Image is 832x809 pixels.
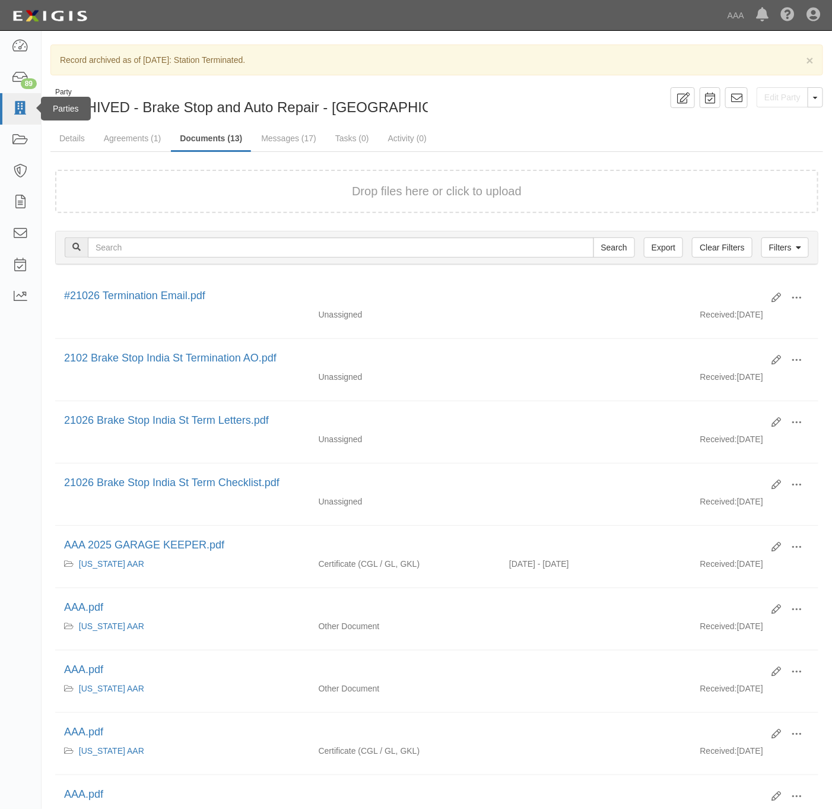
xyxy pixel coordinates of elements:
[691,309,818,326] div: [DATE]
[64,351,763,366] div: 2102 Brake Stop India St Termination AO.pdf
[55,87,636,97] div: Party
[691,433,818,451] div: [DATE]
[79,621,144,631] a: [US_STATE] AAR
[64,413,763,429] div: 21026 Brake Stop India St Term Letters.pdf
[326,126,378,150] a: Tasks (0)
[500,807,691,808] div: Effective - Expiration
[79,746,144,756] a: [US_STATE] AAR
[310,371,501,383] div: Unassigned
[56,99,636,115] span: ARCHIVED - Brake Stop and Auto Repair - [GEOGRAPHIC_DATA] [GEOGRAPHIC_DATA].
[700,683,737,694] p: Received:
[9,5,91,27] img: logo-5460c22ac91f19d4615b14bd174203de0afe785f0fc80cf4dbbc73dc1793850b.png
[64,620,301,632] div: California AAR
[310,683,501,694] div: Other Document
[691,496,818,513] div: [DATE]
[692,237,752,258] a: Clear Filters
[500,433,691,434] div: Effective - Expiration
[700,433,737,445] p: Received:
[64,538,763,553] div: AAA 2025 GARAGE KEEPER.pdf
[60,54,814,66] p: Record archived as of [DATE]: Station Terminated.
[379,126,436,150] a: Activity (0)
[500,620,691,621] div: Effective - Expiration
[252,126,325,150] a: Messages (17)
[64,539,224,551] a: AAA 2025 GARAGE KEEPER.pdf
[171,126,251,152] a: Documents (13)
[310,433,501,445] div: Unassigned
[79,559,144,569] a: [US_STATE] AAR
[64,477,280,488] a: 21026 Brake Stop India St Term Checklist.pdf
[691,371,818,389] div: [DATE]
[310,558,501,570] div: Commercial General Liability / Garage Liability Garage Keepers Liability
[64,745,301,757] div: California AAR
[64,288,763,304] div: #21026 Termination Email.pdf
[700,309,737,321] p: Received:
[806,54,814,66] button: Close
[691,683,818,700] div: [DATE]
[700,496,737,507] p: Received:
[64,601,103,613] a: AAA.pdf
[310,745,501,757] div: Commercial General Liability / Garage Liability Garage Keepers Liability
[310,309,501,321] div: Unassigned
[310,620,501,632] div: Other Document
[95,126,170,150] a: Agreements (1)
[644,237,683,258] a: Export
[64,662,763,678] div: AAA.pdf
[352,183,522,200] button: Drop files here or click to upload
[79,684,144,693] a: [US_STATE] AAR
[50,126,94,150] a: Details
[64,414,269,426] a: 21026 Brake Stop India St Term Letters.pdf
[64,600,763,616] div: AAA.pdf
[64,558,301,570] div: California AAR
[41,97,91,120] div: Parties
[64,352,277,364] a: 2102 Brake Stop India St Termination AO.pdf
[500,558,691,570] div: Effective 03/08/2025 - Expiration 03/08/2026
[780,8,795,23] i: Help Center - Complianz
[64,787,763,802] div: AAA.pdf
[64,290,205,302] a: #21026 Termination Email.pdf
[700,371,737,383] p: Received:
[64,725,763,740] div: AAA.pdf
[691,745,818,763] div: [DATE]
[700,745,737,757] p: Received:
[700,558,737,570] p: Received:
[310,496,501,507] div: Unassigned
[64,788,103,800] a: AAA.pdf
[722,4,750,27] a: AAA
[691,558,818,576] div: [DATE]
[806,53,814,67] span: ×
[761,237,809,258] a: Filters
[88,237,594,258] input: Search
[64,664,103,675] a: AAA.pdf
[64,475,763,491] div: 21026 Brake Stop India St Term Checklist.pdf
[500,745,691,745] div: Effective - Expiration
[700,620,737,632] p: Received:
[691,620,818,638] div: [DATE]
[64,726,103,738] a: AAA.pdf
[500,371,691,372] div: Effective - Expiration
[757,87,808,107] a: Edit Party
[593,237,635,258] input: Search
[21,78,37,89] div: 89
[50,87,428,118] div: ARCHIVED - Brake Stop and Auto Repair - India St.
[64,683,301,694] div: California AAR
